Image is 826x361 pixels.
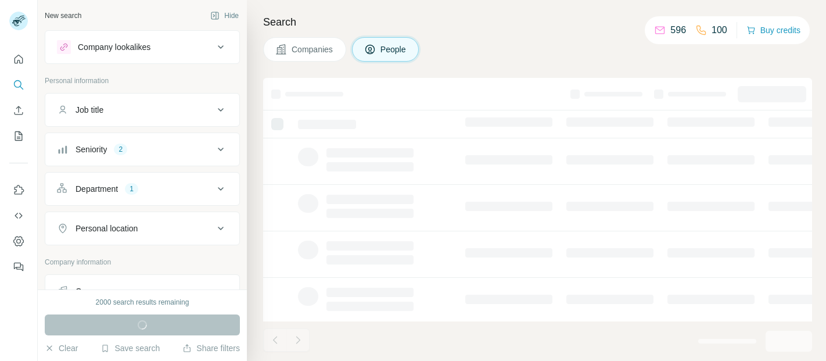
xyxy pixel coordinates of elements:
span: Companies [292,44,334,55]
button: Company [45,277,239,305]
button: Dashboard [9,231,28,252]
div: Personal location [76,223,138,234]
button: Clear [45,342,78,354]
button: Quick start [9,49,28,70]
button: Search [9,74,28,95]
div: New search [45,10,81,21]
h4: Search [263,14,812,30]
button: Personal location [45,215,239,242]
p: 100 [712,23,727,37]
button: Use Surfe API [9,205,28,226]
button: My lists [9,126,28,146]
div: Company lookalikes [78,41,150,53]
div: 1 [125,184,138,194]
button: Company lookalikes [45,33,239,61]
p: Company information [45,257,240,267]
button: Enrich CSV [9,100,28,121]
button: Save search [100,342,160,354]
p: 596 [670,23,686,37]
div: Department [76,183,118,195]
button: Seniority2 [45,135,239,163]
button: Use Surfe on LinkedIn [9,180,28,201]
button: Buy credits [746,22,800,38]
button: Job title [45,96,239,124]
button: Share filters [182,342,240,354]
button: Feedback [9,256,28,277]
div: Job title [76,104,103,116]
div: Company [76,285,110,297]
div: Seniority [76,144,107,155]
div: 2000 search results remaining [96,297,189,308]
p: Personal information [45,76,240,86]
button: Hide [202,7,247,24]
div: 2 [114,144,127,155]
button: Department1 [45,175,239,203]
span: People [380,44,407,55]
